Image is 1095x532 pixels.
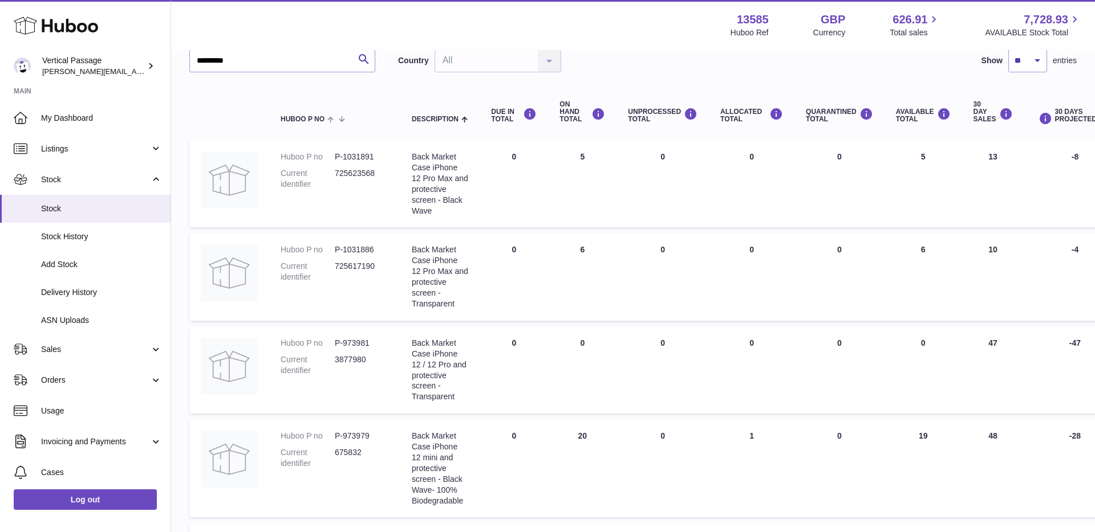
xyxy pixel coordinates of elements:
[14,489,157,510] a: Log out
[480,419,548,517] td: 0
[709,233,794,320] td: 0
[985,12,1081,38] a: 7,728.93 AVAILABLE Stock Total
[281,244,335,255] dt: Huboo P no
[335,168,389,190] dd: 725623568
[628,108,697,123] div: UNPROCESSED Total
[281,261,335,283] dt: Current identifier
[896,108,951,123] div: AVAILABLE Total
[974,101,1013,124] div: 30 DAY SALES
[41,259,162,270] span: Add Stock
[412,152,468,216] div: Back Market Case iPhone 12 Pro Max and protective screen - Black Wave
[281,152,335,162] dt: Huboo P no
[41,203,162,214] span: Stock
[41,344,150,355] span: Sales
[41,315,162,326] span: ASN Uploads
[335,431,389,441] dd: P-973979
[42,67,229,76] span: [PERSON_NAME][EMAIL_ADDRESS][DOMAIN_NAME]
[41,113,162,124] span: My Dashboard
[885,326,962,414] td: 0
[41,375,150,386] span: Orders
[893,12,927,27] span: 626.91
[617,140,709,227] td: 0
[617,233,709,320] td: 0
[41,231,162,242] span: Stock History
[885,140,962,227] td: 5
[480,140,548,227] td: 0
[821,12,845,27] strong: GBP
[837,431,842,440] span: 0
[398,55,429,66] label: Country
[720,108,783,123] div: ALLOCATED Total
[281,354,335,376] dt: Current identifier
[41,436,150,447] span: Invoicing and Payments
[412,244,468,309] div: Back Market Case iPhone 12 Pro Max and protective screen - Transparent
[962,140,1024,227] td: 13
[335,244,389,255] dd: P-1031886
[480,233,548,320] td: 0
[617,326,709,414] td: 0
[837,338,842,347] span: 0
[837,245,842,254] span: 0
[201,244,258,301] img: product image
[201,152,258,208] img: product image
[14,58,31,75] img: ryan@verticalpassage.com
[962,233,1024,320] td: 10
[982,55,1003,66] label: Show
[890,12,940,38] a: 626.91 Total sales
[335,152,389,162] dd: P-1031891
[281,338,335,349] dt: Huboo P no
[335,338,389,349] dd: P-973981
[201,338,258,395] img: product image
[737,12,769,27] strong: 13585
[617,419,709,517] td: 0
[962,419,1024,517] td: 48
[548,233,617,320] td: 6
[41,467,162,478] span: Cases
[281,431,335,441] dt: Huboo P no
[281,168,335,190] dt: Current identifier
[335,354,389,376] dd: 3877980
[412,116,459,123] span: Description
[548,326,617,414] td: 0
[41,174,150,185] span: Stock
[480,326,548,414] td: 0
[41,406,162,416] span: Usage
[559,101,605,124] div: ON HAND Total
[885,233,962,320] td: 6
[201,431,258,488] img: product image
[412,338,468,402] div: Back Market Case iPhone 12 / 12 Pro and protective screen - Transparent
[885,419,962,517] td: 19
[42,55,145,77] div: Vertical Passage
[281,116,325,123] span: Huboo P no
[1053,55,1077,66] span: entries
[548,140,617,227] td: 5
[731,27,769,38] div: Huboo Ref
[41,287,162,298] span: Delivery History
[491,108,537,123] div: DUE IN TOTAL
[813,27,846,38] div: Currency
[335,261,389,283] dd: 725617190
[709,140,794,227] td: 0
[1024,12,1068,27] span: 7,728.93
[806,108,873,123] div: QUARANTINED Total
[985,27,1081,38] span: AVAILABLE Stock Total
[41,144,150,154] span: Listings
[709,419,794,517] td: 1
[890,27,940,38] span: Total sales
[548,419,617,517] td: 20
[962,326,1024,414] td: 47
[709,326,794,414] td: 0
[412,431,468,506] div: Back Market Case iPhone 12 mini and protective screen - Black Wave- 100% Biodegradable
[837,152,842,161] span: 0
[335,447,389,469] dd: 675832
[281,447,335,469] dt: Current identifier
